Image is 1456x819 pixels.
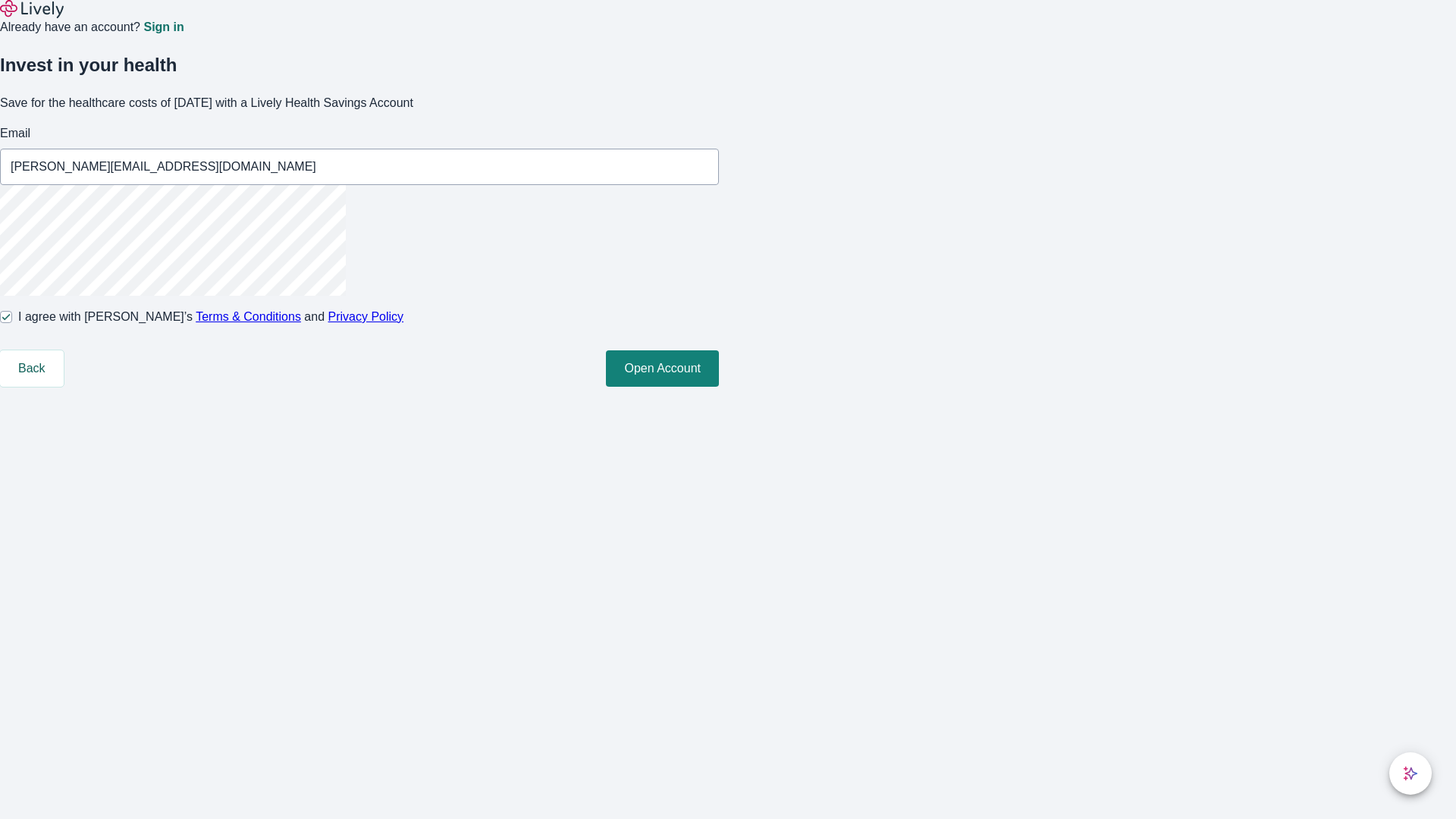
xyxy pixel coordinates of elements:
[1403,766,1418,781] svg: Lively AI Assistant
[606,350,719,387] button: Open Account
[328,310,404,323] a: Privacy Policy
[196,310,301,323] a: Terms & Conditions
[1389,752,1432,795] button: chat
[18,308,403,326] span: I agree with [PERSON_NAME]’s and
[143,21,184,33] a: Sign in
